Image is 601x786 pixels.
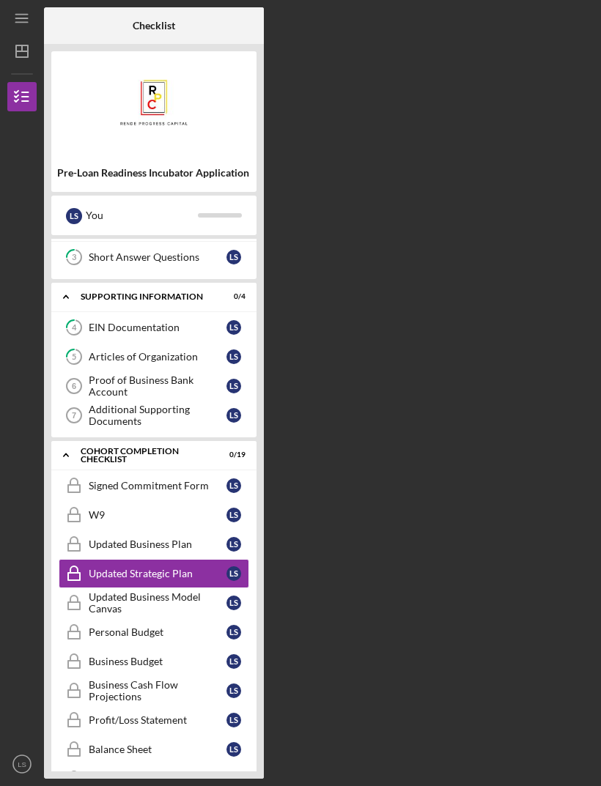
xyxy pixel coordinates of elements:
a: Personal BudgetLS [59,618,249,647]
div: Personal Budget [89,626,226,638]
a: Profit/Loss StatementLS [59,705,249,735]
div: L S [226,683,241,698]
div: Pre-Loan Readiness Incubator Application [57,167,251,179]
div: Signed Commitment Form [89,480,226,492]
a: 5Articles of OrganizationLS [59,342,249,371]
a: Updated Strategic PlanLS [59,559,249,588]
div: L S [226,596,241,610]
div: L S [226,713,241,727]
div: L S [226,408,241,423]
a: 3Short Answer QuestionsLS [59,242,249,272]
a: W9LS [59,500,249,530]
div: Short Answer Questions [89,251,226,263]
a: Signed Commitment FormLS [59,471,249,500]
div: Updated Business Model Canvas [89,591,226,615]
div: 0 / 4 [219,292,246,301]
div: L S [226,742,241,757]
div: L S [226,508,241,522]
div: Cohort Completion Checklist [81,447,209,464]
div: Business Budget [89,656,226,667]
div: Supporting Information [81,292,209,301]
a: Updated Business Model CanvasLS [59,588,249,618]
div: Additional Supporting Documents [89,404,226,427]
div: W9 [89,509,226,521]
div: L S [226,349,241,364]
div: L S [66,208,82,224]
img: Product logo [51,59,257,147]
div: Balance Sheet [89,744,226,755]
a: Business BudgetLS [59,647,249,676]
a: Business Cash Flow ProjectionsLS [59,676,249,705]
div: L S [226,478,241,493]
tspan: 5 [72,352,76,362]
div: L S [226,654,241,669]
a: Updated Business PlanLS [59,530,249,559]
div: Profit/Loss Statement [89,714,226,726]
tspan: 7 [72,411,76,420]
text: LS [18,760,26,768]
a: Balance SheetLS [59,735,249,764]
div: You [86,203,198,228]
a: 7Additional Supporting DocumentsLS [59,401,249,430]
div: Proof of Business Bank Account [89,374,226,398]
div: Business Cash Flow Projections [89,679,226,702]
div: Updated Strategic Plan [89,568,226,579]
div: L S [226,320,241,335]
div: Updated Business Plan [89,538,226,550]
tspan: 3 [72,253,76,262]
div: 0 / 19 [219,451,246,459]
a: 6Proof of Business Bank AccountLS [59,371,249,401]
button: LS [7,749,37,779]
tspan: 4 [72,323,77,333]
div: Articles of Organization [89,351,226,363]
div: L S [226,537,241,552]
div: L S [226,379,241,393]
div: L S [226,566,241,581]
div: L S [226,250,241,264]
div: L S [226,625,241,639]
tspan: 6 [72,382,76,390]
a: 4EIN DocumentationLS [59,313,249,342]
b: Checklist [133,20,175,31]
div: EIN Documentation [89,322,226,333]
